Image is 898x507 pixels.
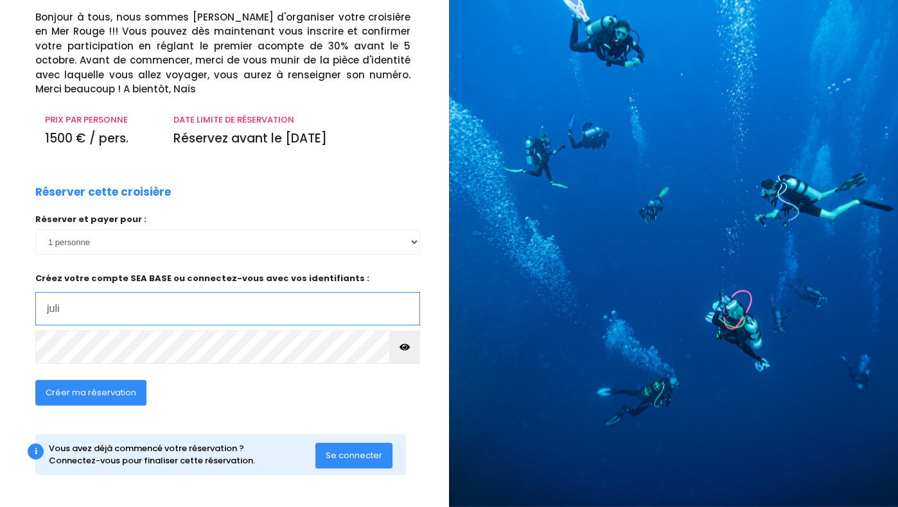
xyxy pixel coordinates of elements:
[35,184,171,201] p: Réserver cette croisière
[173,114,410,126] p: DATE LIMITE DE RÉSERVATION
[46,386,136,399] span: Créer ma réservation
[35,380,146,406] button: Créer ma réservation
[35,10,439,97] p: Bonjour à tous, nous sommes [PERSON_NAME] d'organiser votre croisière en Mer Rouge !!! Vous pouve...
[45,130,154,148] p: 1500 € / pers.
[173,130,410,148] p: Réservez avant le [DATE]
[326,449,382,461] span: Se connecter
[315,449,392,460] a: Se connecter
[35,292,420,325] input: Adresse email
[49,442,316,467] div: Vous avez déjà commencé votre réservation ? Connectez-vous pour finaliser cette réservation.
[35,272,420,325] p: Créez votre compte SEA BASE ou connectez-vous avec vos identifiants :
[35,213,420,226] p: Réserver et payer pour :
[45,114,154,126] p: PRIX PAR PERSONNE
[315,443,392,468] button: Se connecter
[28,443,44,460] div: i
